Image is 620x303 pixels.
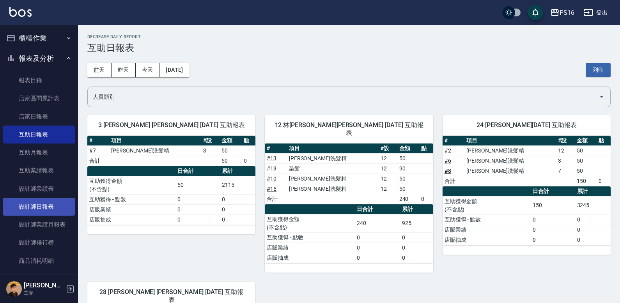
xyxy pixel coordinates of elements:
[265,243,355,253] td: 店販業績
[397,163,419,174] td: 90
[3,144,75,161] a: 互助月報表
[595,90,608,103] button: Open
[597,136,611,146] th: 點
[575,176,597,186] td: 150
[87,63,112,77] button: 前天
[87,136,109,146] th: #
[547,5,577,21] button: PS16
[575,145,597,156] td: 50
[464,145,556,156] td: [PERSON_NAME]洗髮精
[87,43,611,53] h3: 互助日報表
[443,176,464,186] td: 合計
[3,126,75,144] a: 互助日報表
[379,163,397,174] td: 12
[87,176,175,194] td: 互助獲得金額 (不含點)
[531,235,575,245] td: 0
[287,153,379,163] td: [PERSON_NAME]洗髮精
[267,186,276,192] a: #15
[159,63,189,77] button: [DATE]
[397,184,419,194] td: 50
[556,166,574,176] td: 7
[556,145,574,156] td: 12
[175,166,220,176] th: 日合計
[443,235,531,245] td: 店販抽成
[575,225,611,235] td: 0
[581,5,611,20] button: 登出
[109,136,201,146] th: 項目
[355,204,400,214] th: 日合計
[3,180,75,198] a: 設計師業績表
[220,166,255,176] th: 累計
[267,155,276,161] a: #13
[452,121,601,129] span: 24 [PERSON_NAME][DATE] 互助報表
[3,198,75,216] a: 設計師日報表
[397,194,419,204] td: 240
[445,158,451,164] a: #6
[531,214,575,225] td: 0
[265,253,355,263] td: 店販抽成
[89,147,96,154] a: #7
[265,144,433,204] table: a dense table
[87,34,611,39] h2: Decrease Daily Report
[355,243,400,253] td: 0
[87,156,109,166] td: 合計
[379,144,397,154] th: #設
[3,28,75,48] button: 櫃檯作業
[9,7,32,17] img: Logo
[397,153,419,163] td: 50
[3,161,75,179] a: 互助業績報表
[575,166,597,176] td: 50
[531,225,575,235] td: 0
[24,289,64,296] p: 主管
[575,196,611,214] td: 3245
[136,63,160,77] button: 今天
[531,186,575,197] th: 日合計
[175,194,220,204] td: 0
[287,184,379,194] td: [PERSON_NAME]洗髮精
[443,225,531,235] td: 店販業績
[201,145,220,156] td: 3
[87,166,255,225] table: a dense table
[265,144,287,154] th: #
[91,90,595,104] input: 人員名稱
[220,204,255,214] td: 0
[400,214,433,232] td: 925
[379,184,397,194] td: 12
[379,174,397,184] td: 12
[400,204,433,214] th: 累計
[443,136,611,186] table: a dense table
[87,194,175,204] td: 互助獲得 - 點數
[87,204,175,214] td: 店販業績
[400,232,433,243] td: 0
[267,165,276,172] a: #13
[575,235,611,245] td: 0
[597,176,611,186] td: 0
[575,214,611,225] td: 0
[267,175,276,182] a: #10
[97,121,246,129] span: 3 [PERSON_NAME] [PERSON_NAME] [DATE] 互助報表
[265,204,433,263] table: a dense table
[575,186,611,197] th: 累計
[242,136,256,146] th: 點
[445,168,451,174] a: #8
[220,194,255,204] td: 0
[87,136,255,166] table: a dense table
[531,196,575,214] td: 150
[220,176,255,194] td: 2115
[109,145,201,156] td: [PERSON_NAME]洗髮精
[443,214,531,225] td: 互助獲得 - 點數
[560,8,574,18] div: PS16
[3,108,75,126] a: 店家日報表
[586,63,611,77] button: 列印
[575,136,597,146] th: 金額
[242,156,256,166] td: 0
[355,253,400,263] td: 0
[397,144,419,154] th: 金額
[87,214,175,225] td: 店販抽成
[528,5,543,20] button: save
[397,174,419,184] td: 50
[201,136,220,146] th: #設
[3,252,75,270] a: 商品消耗明細
[220,145,241,156] td: 50
[287,144,379,154] th: 項目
